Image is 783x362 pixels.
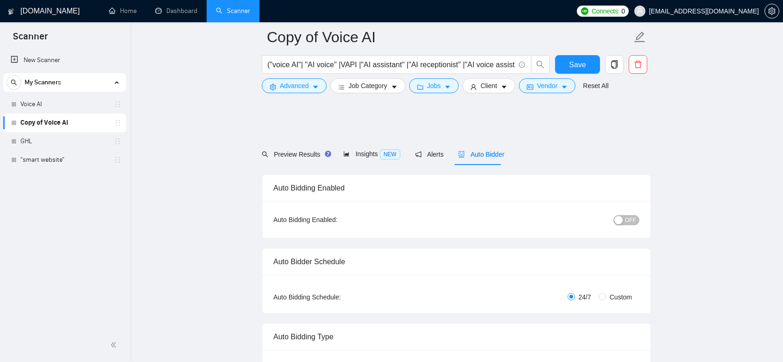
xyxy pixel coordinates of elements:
span: bars [338,83,345,90]
input: Scanner name... [267,25,632,49]
li: My Scanners [3,73,126,169]
span: edit [634,31,646,43]
span: Jobs [427,81,441,91]
span: caret-down [561,83,568,90]
span: caret-down [501,83,507,90]
button: folderJobscaret-down [409,78,459,93]
span: holder [114,119,121,127]
span: Vendor [537,81,557,91]
a: GHL [20,132,108,151]
a: New Scanner [11,51,119,70]
span: holder [114,138,121,145]
div: Auto Bidding Enabled: [273,215,395,225]
span: idcard [527,83,533,90]
span: search [531,60,549,69]
button: idcardVendorcaret-down [519,78,575,93]
span: Preview Results [262,151,328,158]
div: Auto Bidder Schedule [273,248,639,275]
span: holder [114,156,121,164]
button: settingAdvancedcaret-down [262,78,327,93]
span: Scanner [6,30,55,49]
span: Connects: [592,6,619,16]
a: Copy of Voice AI [20,114,108,132]
span: caret-down [312,83,319,90]
span: My Scanners [25,73,61,92]
span: Save [569,59,586,70]
a: "smart website" [20,151,108,169]
div: Auto Bidding Schedule: [273,292,395,302]
a: homeHome [109,7,137,15]
span: notification [415,151,422,158]
span: user [470,83,477,90]
span: delete [629,60,647,69]
span: caret-down [444,83,451,90]
span: setting [765,7,779,15]
span: Job Category [348,81,387,91]
div: Tooltip anchor [324,150,332,158]
span: OFF [625,215,636,225]
a: Reset All [583,81,608,91]
span: Insights [343,150,400,158]
button: search [6,75,21,90]
button: delete [629,55,647,74]
span: Custom [606,292,636,302]
span: copy [606,60,623,69]
span: search [262,151,268,158]
span: Client [480,81,497,91]
img: logo [8,4,14,19]
span: area-chart [343,151,350,157]
img: upwork-logo.png [581,7,588,15]
a: setting [764,7,779,15]
span: setting [270,83,276,90]
span: Alerts [415,151,444,158]
a: Voice AI [20,95,108,114]
span: holder [114,101,121,108]
a: searchScanner [216,7,250,15]
button: search [531,55,549,74]
span: NEW [380,149,400,159]
span: info-circle [519,62,525,68]
button: setting [764,4,779,19]
button: copy [605,55,624,74]
button: Save [555,55,600,74]
span: 24/7 [575,292,595,302]
span: user [637,8,643,14]
button: barsJob Categorycaret-down [330,78,405,93]
input: Search Freelance Jobs... [267,59,515,70]
span: caret-down [391,83,398,90]
button: userClientcaret-down [462,78,515,93]
a: dashboardDashboard [155,7,197,15]
span: folder [417,83,423,90]
span: 0 [621,6,625,16]
div: Auto Bidding Enabled [273,175,639,201]
span: double-left [110,340,120,349]
li: New Scanner [3,51,126,70]
span: Advanced [280,81,309,91]
iframe: Intercom live chat [751,330,774,353]
div: Auto Bidding Type [273,324,639,350]
span: robot [458,151,465,158]
span: Auto Bidder [458,151,504,158]
span: search [7,79,21,86]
